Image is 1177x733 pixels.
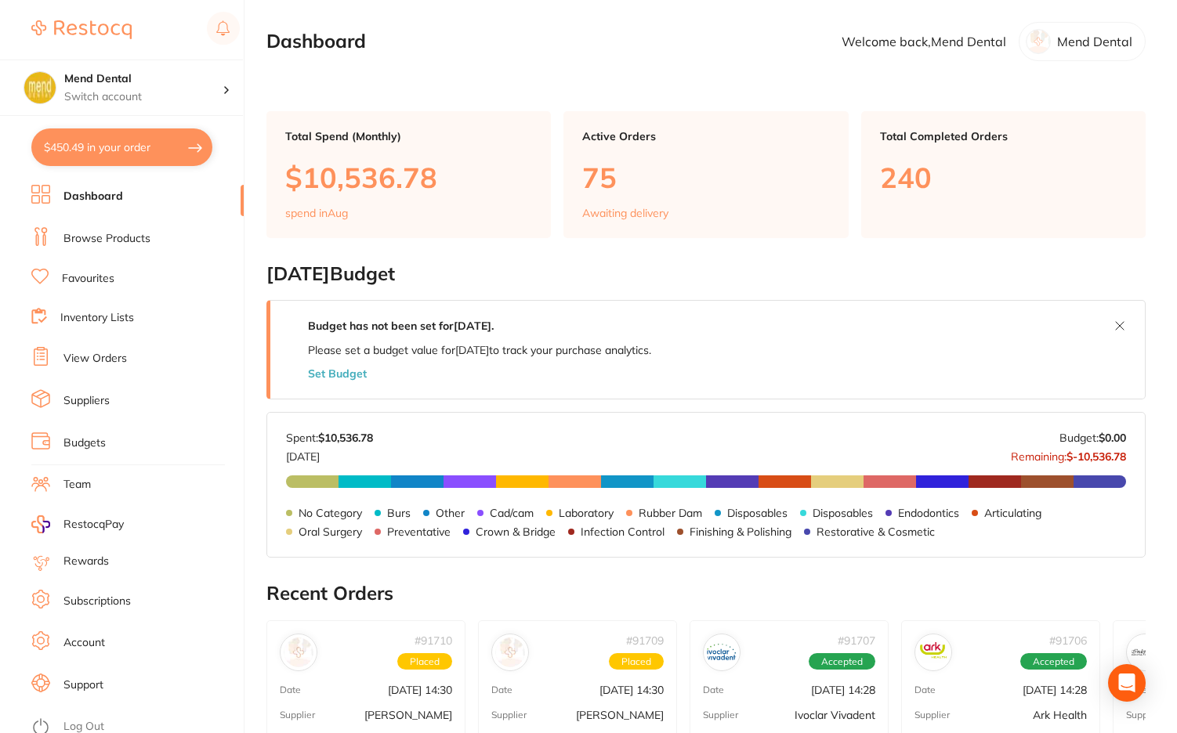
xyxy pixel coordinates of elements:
[984,507,1041,519] p: Articulating
[31,515,124,533] a: RestocqPay
[1067,450,1126,464] strong: $-10,536.78
[286,444,373,463] p: [DATE]
[266,263,1146,285] h2: [DATE] Budget
[1108,664,1146,702] div: Open Intercom Messenger
[280,684,301,695] p: Date
[308,367,367,380] button: Set Budget
[1011,444,1126,463] p: Remaining:
[914,684,936,695] p: Date
[318,431,373,445] strong: $10,536.78
[838,634,875,647] p: # 91707
[727,507,788,519] p: Disposables
[266,31,366,52] h2: Dashboard
[707,637,737,667] img: Ivoclar Vivadent
[559,507,614,519] p: Laboratory
[63,393,110,409] a: Suppliers
[576,709,664,721] p: [PERSON_NAME]
[609,653,664,670] span: Placed
[63,351,127,366] a: View Orders
[63,594,131,609] a: Subscriptions
[285,161,532,193] p: $10,536.78
[387,507,411,519] p: Burs
[63,677,103,693] a: Support
[62,271,114,287] a: Favourites
[880,161,1127,193] p: 240
[1099,431,1126,445] strong: $0.00
[387,525,451,538] p: Preventative
[388,684,452,696] p: [DATE] 14:30
[861,111,1146,238] a: Total Completed Orders240
[397,653,452,670] span: Placed
[795,709,875,721] p: Ivoclar Vivadent
[918,637,948,667] img: Ark Health
[308,319,494,333] strong: Budget has not been set for [DATE] .
[63,189,123,204] a: Dashboard
[63,435,106,451] a: Budgets
[563,111,848,238] a: Active Orders75Awaiting delivery
[284,637,313,667] img: Henry Schein Halas
[31,12,132,48] a: Restocq Logo
[280,710,315,720] p: Supplier
[703,684,724,695] p: Date
[813,507,873,519] p: Disposables
[285,207,348,219] p: spend in Aug
[703,710,738,720] p: Supplier
[1020,653,1087,670] span: Accepted
[1023,684,1087,696] p: [DATE] 14:28
[817,525,935,538] p: Restorative & Cosmetic
[64,71,223,87] h4: Mend Dental
[63,635,105,651] a: Account
[299,507,362,519] p: No Category
[690,525,791,538] p: Finishing & Polishing
[63,517,124,533] span: RestocqPay
[31,20,132,39] img: Restocq Logo
[63,554,109,569] a: Rewards
[581,525,665,538] p: Infection Control
[1049,634,1087,647] p: # 91706
[842,34,1006,49] p: Welcome back, Mend Dental
[490,507,534,519] p: Cad/cam
[308,344,651,356] p: Please set a budget value for [DATE] to track your purchase analytics.
[286,431,373,444] p: Spent:
[266,583,1146,605] h2: Recent Orders
[415,634,452,647] p: # 91710
[898,507,959,519] p: Endodontics
[639,507,702,519] p: Rubber Dam
[60,310,134,326] a: Inventory Lists
[1126,710,1161,720] p: Supplier
[436,507,465,519] p: Other
[809,653,875,670] span: Accepted
[491,710,527,720] p: Supplier
[491,684,512,695] p: Date
[266,111,551,238] a: Total Spend (Monthly)$10,536.78spend inAug
[495,637,525,667] img: Adam Dental
[1033,709,1087,721] p: Ark Health
[599,684,664,696] p: [DATE] 14:30
[31,128,212,166] button: $450.49 in your order
[63,231,150,247] a: Browse Products
[914,710,950,720] p: Supplier
[582,207,668,219] p: Awaiting delivery
[476,525,556,538] p: Crown & Bridge
[285,130,532,143] p: Total Spend (Monthly)
[64,89,223,105] p: Switch account
[582,130,829,143] p: Active Orders
[63,477,91,493] a: Team
[299,525,362,538] p: Oral Surgery
[880,130,1127,143] p: Total Completed Orders
[1130,637,1160,667] img: Independent Dental
[1057,34,1132,49] p: Mend Dental
[811,684,875,696] p: [DATE] 14:28
[24,72,56,103] img: Mend Dental
[364,709,452,721] p: [PERSON_NAME]
[1059,431,1126,444] p: Budget:
[582,161,829,193] p: 75
[626,634,664,647] p: # 91709
[31,515,50,533] img: RestocqPay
